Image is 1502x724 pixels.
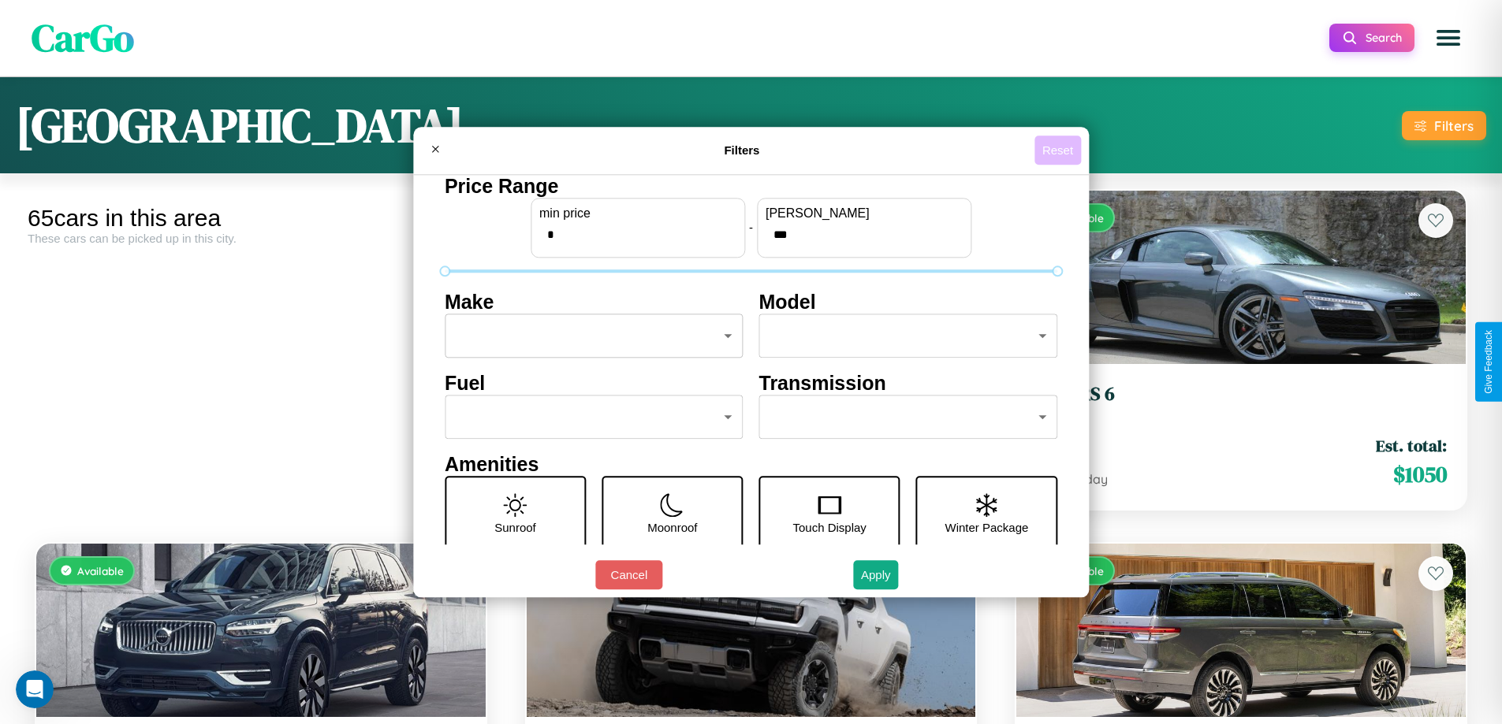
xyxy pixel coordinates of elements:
iframe: Intercom live chat [16,670,54,708]
span: / day [1075,471,1108,487]
span: Est. total: [1376,434,1447,457]
h4: Transmission [759,372,1058,395]
p: Moonroof [647,517,697,538]
div: 65 cars in this area [28,205,494,232]
button: Apply [853,560,899,589]
button: Cancel [595,560,662,589]
span: Search [1366,31,1402,45]
label: min price [539,206,736,221]
button: Open menu [1426,16,1470,60]
button: Search [1329,24,1414,52]
div: Filters [1434,117,1474,134]
button: Reset [1034,136,1081,165]
h4: Model [759,291,1058,314]
label: [PERSON_NAME] [766,206,963,221]
button: Filters [1402,111,1486,140]
span: CarGo [32,12,134,64]
div: These cars can be picked up in this city. [28,232,494,245]
h4: Filters [449,143,1034,157]
p: Touch Display [792,517,866,538]
p: Winter Package [945,517,1029,538]
a: Audi RS 62024 [1035,383,1447,421]
h4: Amenities [445,453,1057,476]
div: Give Feedback [1483,330,1494,394]
h3: Audi RS 6 [1035,383,1447,406]
span: Available [77,564,124,577]
h1: [GEOGRAPHIC_DATA] [16,93,464,158]
p: Sunroof [494,517,536,538]
h4: Make [445,291,744,314]
p: - [749,217,753,238]
h4: Price Range [445,175,1057,198]
h4: Fuel [445,372,744,395]
span: $ 1050 [1393,459,1447,490]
